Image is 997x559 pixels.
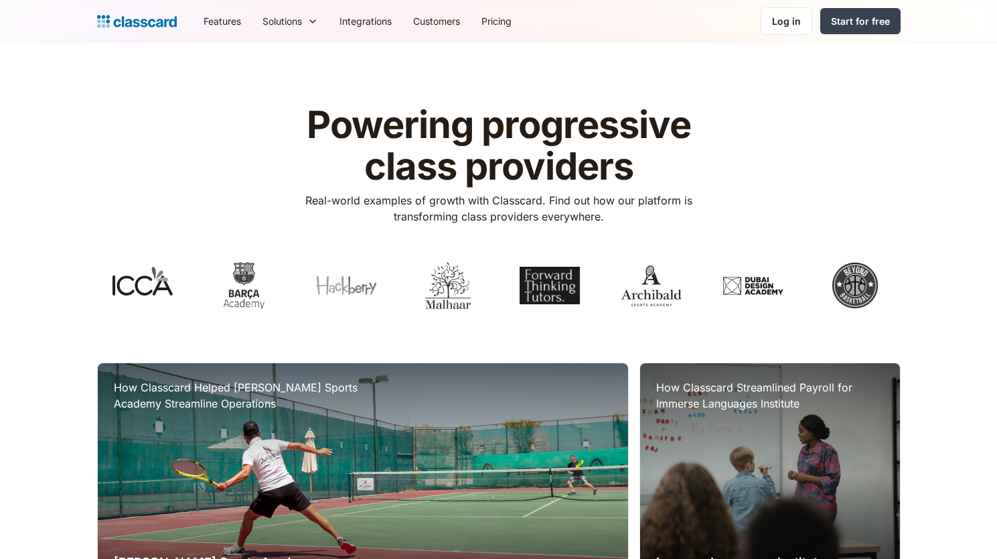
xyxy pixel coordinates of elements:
[761,7,812,35] a: Log in
[471,6,522,36] a: Pricing
[286,105,711,187] h1: Powering progressive class providers
[252,6,329,36] div: Solutions
[831,14,890,28] div: Start for free
[820,8,901,34] a: Start for free
[97,12,177,31] a: home
[262,14,302,28] div: Solutions
[193,6,252,36] a: Features
[114,379,382,412] h3: How Classcard Helped [PERSON_NAME] Sports Academy Streamline Operations
[286,192,711,225] p: Real-world examples of growth with Classcard. Find out how our platform is transforming class pro...
[656,379,883,412] h3: How Classcard Streamlined Payroll for Immerse Languages Institute
[402,6,471,36] a: Customers
[772,14,801,28] div: Log in
[329,6,402,36] a: Integrations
